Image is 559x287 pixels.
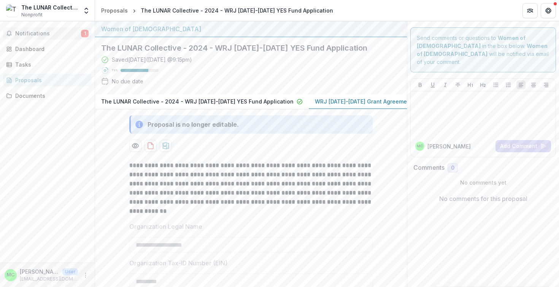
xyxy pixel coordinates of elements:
[478,80,488,89] button: Heading 2
[129,140,141,152] button: Preview 294fd88c-21f7-4b4d-862b-0be81468aa0c-1.pdf
[129,222,202,231] p: Organization Legal Name
[417,144,423,148] div: Maryam Chishti
[6,5,18,17] img: The LUNAR Collective
[129,258,227,268] p: Organization Tax-ID Number (EIN)
[21,3,78,11] div: The LUNAR Collective
[3,27,92,40] button: Notifications1
[21,11,43,18] span: Nonprofit
[413,164,445,171] h2: Comments
[20,268,59,276] p: [PERSON_NAME]
[15,45,86,53] div: Dashboard
[3,89,92,102] a: Documents
[3,58,92,71] a: Tasks
[148,120,239,129] div: Proposal is no longer editable.
[98,5,131,16] a: Proposals
[81,271,90,280] button: More
[453,80,462,89] button: Strike
[62,268,78,275] p: User
[101,97,294,105] p: The LUNAR Collective - 2024 - WRJ [DATE]-[DATE] YES Fund Application
[541,3,556,18] button: Get Help
[466,80,475,89] button: Heading 1
[439,194,527,203] p: No comments for this proposal
[101,24,401,33] div: Women of [DEMOGRAPHIC_DATA]
[15,30,81,37] span: Notifications
[112,56,192,64] div: Saved [DATE] ( [DATE] @ 9:15pm )
[441,80,450,89] button: Italicize
[141,6,333,14] div: The LUNAR Collective - 2024 - WRJ [DATE]-[DATE] YES Fund Application
[20,276,78,282] p: [EMAIL_ADDRESS][DOMAIN_NAME]
[542,80,551,89] button: Align Right
[101,43,389,53] h2: The LUNAR Collective - 2024 - WRJ [DATE]-[DATE] YES Fund Application
[101,6,128,14] div: Proposals
[15,76,86,84] div: Proposals
[495,140,551,152] button: Add Comment
[413,179,553,187] p: No comments yet
[98,5,336,16] nav: breadcrumb
[145,140,157,152] button: download-proposal
[15,92,86,100] div: Documents
[427,142,471,150] p: [PERSON_NAME]
[491,80,500,89] button: Bullet List
[410,27,556,72] div: Send comments or questions to in the box below. will be notified via email of your comment.
[428,80,437,89] button: Underline
[81,30,89,37] span: 1
[112,77,143,85] div: No due date
[112,68,118,73] p: 73 %
[7,273,14,277] div: Maryam Chishti
[516,80,526,89] button: Align Left
[416,80,425,89] button: Bold
[15,61,86,69] div: Tasks
[160,140,172,152] button: download-proposal
[504,80,513,89] button: Ordered List
[3,74,92,86] a: Proposals
[451,165,454,171] span: 0
[529,80,538,89] button: Align Center
[3,43,92,55] a: Dashboard
[315,97,412,105] p: WRJ [DATE]-[DATE] Grant Agreement
[81,3,92,18] button: Open entity switcher
[522,3,538,18] button: Partners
